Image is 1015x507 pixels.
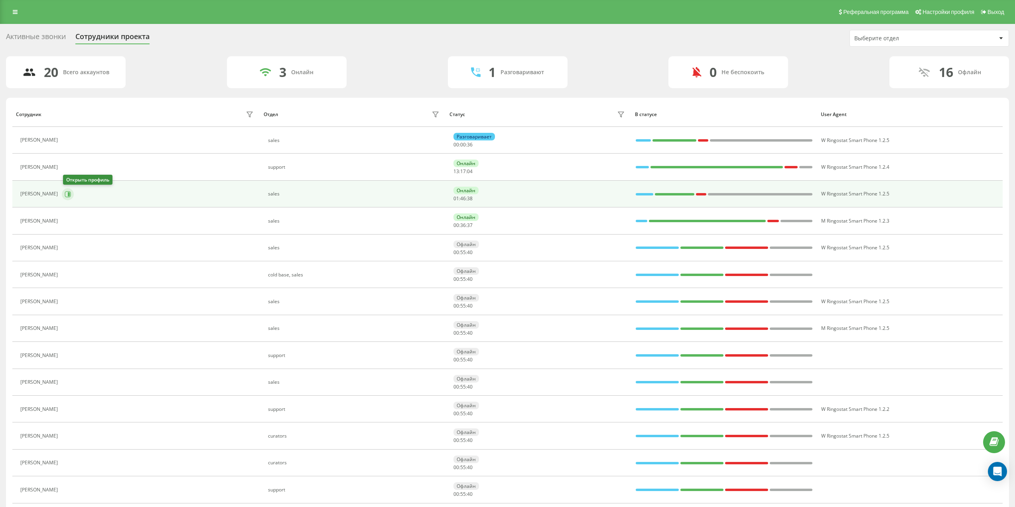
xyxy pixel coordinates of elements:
div: [PERSON_NAME] [20,191,60,197]
div: Выберите отдел [854,35,950,42]
div: Онлайн [453,160,479,167]
span: M Ringostat Smart Phone 1.2.5 [821,325,889,331]
span: W Ringostat Smart Phone 1.2.5 [821,298,889,305]
span: 00 [453,437,459,444]
div: : : [453,223,473,228]
div: Статус [449,112,465,117]
div: Не беспокоить [721,69,764,76]
span: 55 [460,383,466,390]
span: 04 [467,168,473,175]
span: 00 [453,410,459,417]
span: 55 [460,329,466,336]
div: Всего аккаунтов [63,69,109,76]
div: Сотрудники проекта [75,32,150,45]
div: Офлайн [453,241,479,248]
div: Офлайн [453,294,479,302]
span: W Ringostat Smart Phone 1.2.2 [821,406,889,412]
div: В статусе [635,112,813,117]
div: [PERSON_NAME] [20,164,60,170]
span: W Ringostat Smart Phone 1.2.5 [821,432,889,439]
span: W Ringostat Smart Phone 1.2.4 [821,164,889,170]
div: cold base, sales [268,272,441,278]
div: support [268,353,441,358]
span: 00 [460,141,466,148]
span: W Ringostat Smart Phone 1.2.5 [821,244,889,251]
div: [PERSON_NAME] [20,272,60,278]
div: Офлайн [453,428,479,436]
div: [PERSON_NAME] [20,433,60,439]
div: Онлайн [291,69,313,76]
div: Открыть профиль [63,175,112,185]
div: : : [453,196,473,201]
span: 40 [467,329,473,336]
span: 55 [460,464,466,471]
div: [PERSON_NAME] [20,406,60,412]
span: M Ringostat Smart Phone 1.2.3 [821,217,889,224]
span: 38 [467,195,473,202]
div: Офлайн [453,482,479,490]
div: : : [453,357,473,363]
div: [PERSON_NAME] [20,137,60,143]
div: sales [268,138,441,143]
span: 00 [453,249,459,256]
div: 1 [489,65,496,80]
span: 40 [467,356,473,363]
div: 16 [939,65,953,80]
div: : : [453,303,473,309]
div: support [268,487,441,493]
span: 17 [460,168,466,175]
div: : : [453,276,473,282]
div: : : [453,411,473,416]
span: 00 [453,383,459,390]
span: 13 [453,168,459,175]
div: 0 [710,65,717,80]
div: Онлайн [453,213,479,221]
div: sales [268,218,441,224]
div: : : [453,250,473,255]
span: 40 [467,410,473,417]
span: 36 [467,141,473,148]
span: 55 [460,276,466,282]
div: : : [453,465,473,470]
span: 40 [467,249,473,256]
span: 55 [460,356,466,363]
div: Разговаривает [453,133,495,140]
div: [PERSON_NAME] [20,460,60,466]
div: curators [268,460,441,466]
span: 01 [453,195,459,202]
div: [PERSON_NAME] [20,326,60,331]
div: Офлайн [453,402,479,409]
span: Настройки профиля [922,9,974,15]
div: Офлайн [453,456,479,463]
div: support [268,164,441,170]
div: : : [453,438,473,443]
span: W Ringostat Smart Phone 1.2.5 [821,137,889,144]
div: Онлайн [453,187,479,194]
span: 00 [453,329,459,336]
div: sales [268,191,441,197]
div: Отдел [264,112,278,117]
span: 40 [467,491,473,497]
span: 55 [460,249,466,256]
span: Реферальная программа [843,9,909,15]
div: : : [453,330,473,336]
span: 55 [460,437,466,444]
span: 36 [460,222,466,229]
div: 20 [44,65,58,80]
div: curators [268,433,441,439]
div: : : [453,169,473,174]
div: sales [268,326,441,331]
span: W Ringostat Smart Phone 1.2.5 [821,190,889,197]
span: Выход [987,9,1004,15]
div: [PERSON_NAME] [20,379,60,385]
span: 55 [460,302,466,309]
div: [PERSON_NAME] [20,487,60,493]
div: Разговаривают [501,69,544,76]
span: 00 [453,464,459,471]
div: : : [453,142,473,148]
div: : : [453,384,473,390]
div: support [268,406,441,412]
div: [PERSON_NAME] [20,353,60,358]
span: 40 [467,437,473,444]
span: 37 [467,222,473,229]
